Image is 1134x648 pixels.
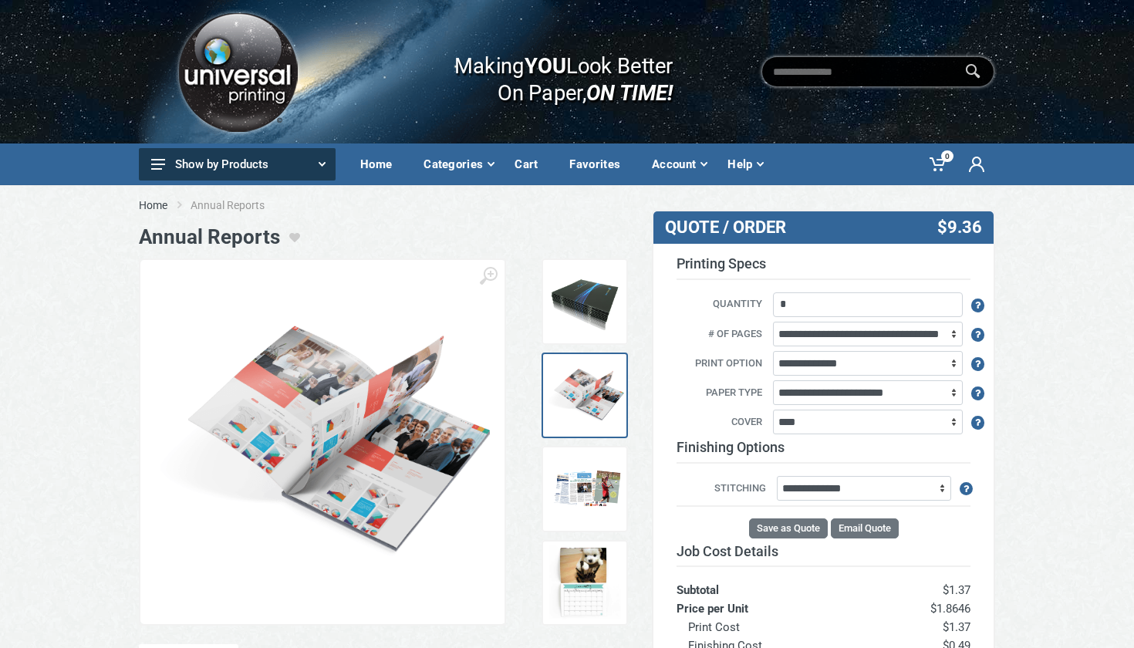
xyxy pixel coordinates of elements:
label: Cover [665,414,770,431]
div: Home [349,148,413,181]
img: Samples [547,451,624,528]
span: $9.36 [937,218,982,238]
label: Quantity [665,296,770,313]
a: Samples [542,446,629,532]
span: $1.8646 [930,602,970,616]
div: Favorites [559,148,641,181]
a: Saddlestich Book [542,258,629,345]
a: Cart [504,143,559,185]
button: Show by Products [139,148,336,181]
a: Home [139,197,167,213]
h3: Job Cost Details [677,543,970,560]
label: Stitching [677,481,774,498]
li: Annual Reports [191,197,288,213]
a: Calendar [542,540,629,626]
div: Cart [504,148,559,181]
div: Help [717,148,773,181]
h3: Finishing Options [677,439,970,464]
div: Categories [413,148,504,181]
div: Account [641,148,717,181]
img: Open Spreads [547,357,624,434]
a: Home [349,143,413,185]
a: 0 [919,143,958,185]
span: $1.37 [943,620,970,634]
h1: Annual Reports [139,225,280,249]
th: Subtotal [677,566,869,599]
nav: breadcrumb [139,197,995,213]
i: ON TIME! [586,79,673,106]
span: 0 [941,150,953,162]
button: Save as Quote [749,518,828,538]
b: YOU [524,52,565,79]
span: $1.37 [943,583,970,597]
img: Saddlestich Book [547,263,624,340]
img: Calendar [547,545,624,622]
img: Open Spreads [156,326,489,559]
label: Print Option [665,356,770,373]
th: Price per Unit [677,599,869,618]
a: Favorites [559,143,641,185]
img: Logo.png [173,7,302,137]
a: Open Spreads [542,353,629,439]
label: Paper Type [665,385,770,402]
h3: QUOTE / ORDER [665,218,869,238]
div: Making Look Better On Paper, [424,37,673,106]
label: # of Pages [665,326,770,343]
button: Email Quote [831,518,899,538]
th: Print Cost [677,618,869,636]
h3: Printing Specs [677,255,970,280]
